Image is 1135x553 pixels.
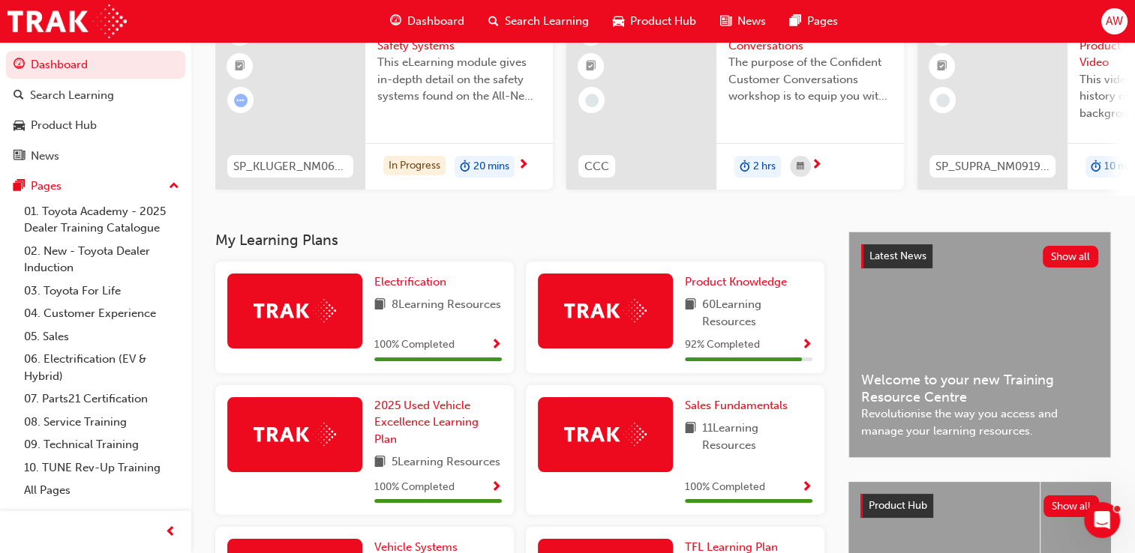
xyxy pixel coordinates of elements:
[720,12,731,31] span: news-icon
[491,478,502,497] button: Show Progress
[254,423,336,446] img: Trak
[488,12,499,31] span: search-icon
[6,51,185,79] a: Dashboard
[708,6,778,37] a: news-iconNews
[392,296,501,315] span: 8 Learning Resources
[702,420,812,453] span: 11 Learning Resources
[685,479,765,496] span: 100 % Completed
[505,13,589,30] span: Search Learning
[18,411,185,434] a: 08. Service Training
[6,82,185,109] a: Search Learning
[374,399,479,446] span: 2025 Used Vehicle Excellence Learning Plan
[778,6,850,37] a: pages-iconPages
[685,274,793,291] a: Product Knowledge
[1106,13,1123,30] span: AW
[737,13,766,30] span: News
[374,479,455,496] span: 100 % Completed
[14,89,24,103] span: search-icon
[797,157,804,176] span: calendar-icon
[584,158,609,175] span: CCC
[473,158,509,175] span: 20 mins
[601,6,708,37] a: car-iconProduct Hub
[6,172,185,200] button: Pages
[8,4,127,38] img: Trak
[801,336,812,354] button: Show Progress
[18,279,185,303] a: 03. Toyota For Life
[861,405,1098,439] span: Revolutionise the way you access and manage your learning resources.
[383,156,446,176] div: In Progress
[476,6,601,37] a: search-iconSearch Learning
[861,244,1098,268] a: Latest NewsShow all
[848,232,1111,458] a: Latest NewsShow allWelcome to your new Training Resource CentreRevolutionise the way you access a...
[801,481,812,495] span: Show Progress
[801,478,812,497] button: Show Progress
[491,339,502,352] span: Show Progress
[869,250,926,262] span: Latest News
[18,456,185,480] a: 10. TUNE Rev-Up Training
[564,299,647,322] img: Trak
[6,48,185,172] button: DashboardSearch LearningProduct HubNews
[685,399,788,412] span: Sales Fundamentals
[390,12,401,31] span: guage-icon
[169,177,179,196] span: up-icon
[702,296,812,330] span: 60 Learning Resources
[18,479,185,502] a: All Pages
[1084,502,1120,538] iframe: Intercom live chat
[374,274,452,291] a: Electrification
[807,13,838,30] span: Pages
[374,453,386,472] span: book-icon
[585,94,599,107] span: learningRecordVerb_NONE-icon
[165,523,176,542] span: prev-icon
[564,423,647,446] img: Trak
[14,58,25,72] span: guage-icon
[586,57,596,76] span: booktick-icon
[613,12,624,31] span: car-icon
[14,150,25,163] span: news-icon
[374,296,386,315] span: book-icon
[378,6,476,37] a: guage-iconDashboard
[30,87,114,104] div: Search Learning
[31,178,62,195] div: Pages
[6,142,185,170] a: News
[753,158,776,175] span: 2 hrs
[31,117,97,134] div: Product Hub
[374,397,502,448] a: 2025 Used Vehicle Excellence Learning Plan
[518,159,529,172] span: next-icon
[801,339,812,352] span: Show Progress
[728,54,892,105] span: The purpose of the Confident Customer Conversations workshop is to equip you with tools to commun...
[374,275,446,288] span: Electrification
[18,387,185,411] a: 07. Parts21 Certification
[630,13,696,30] span: Product Hub
[6,112,185,139] a: Product Hub
[740,157,750,177] span: duration-icon
[566,8,904,190] a: 240CCCConfident Customer ConversationsThe purpose of the Confident Customer Conversations worksho...
[460,157,470,177] span: duration-icon
[254,299,336,322] img: Trak
[215,232,824,249] h3: My Learning Plans
[685,336,760,354] span: 92 % Completed
[685,275,787,288] span: Product Knowledge
[18,325,185,348] a: 05. Sales
[374,336,455,354] span: 100 % Completed
[937,57,947,76] span: booktick-icon
[1101,8,1127,34] button: AW
[790,12,801,31] span: pages-icon
[18,302,185,325] a: 04. Customer Experience
[14,180,25,193] span: pages-icon
[869,499,927,512] span: Product Hub
[18,433,185,456] a: 09. Technical Training
[18,348,185,387] a: 06. Electrification (EV & Hybrid)
[685,420,696,453] span: book-icon
[861,372,1098,405] span: Welcome to your new Training Resource Centre
[1091,157,1101,177] span: duration-icon
[491,481,502,495] span: Show Progress
[18,240,185,279] a: 02. New - Toyota Dealer Induction
[685,296,696,330] span: book-icon
[936,94,950,107] span: learningRecordVerb_NONE-icon
[935,158,1049,175] span: SP_SUPRA_NM0919_VID01
[18,200,185,240] a: 01. Toyota Academy - 2025 Dealer Training Catalogue
[860,494,1099,518] a: Product HubShow all
[233,158,347,175] span: SP_KLUGER_NM0621_EL04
